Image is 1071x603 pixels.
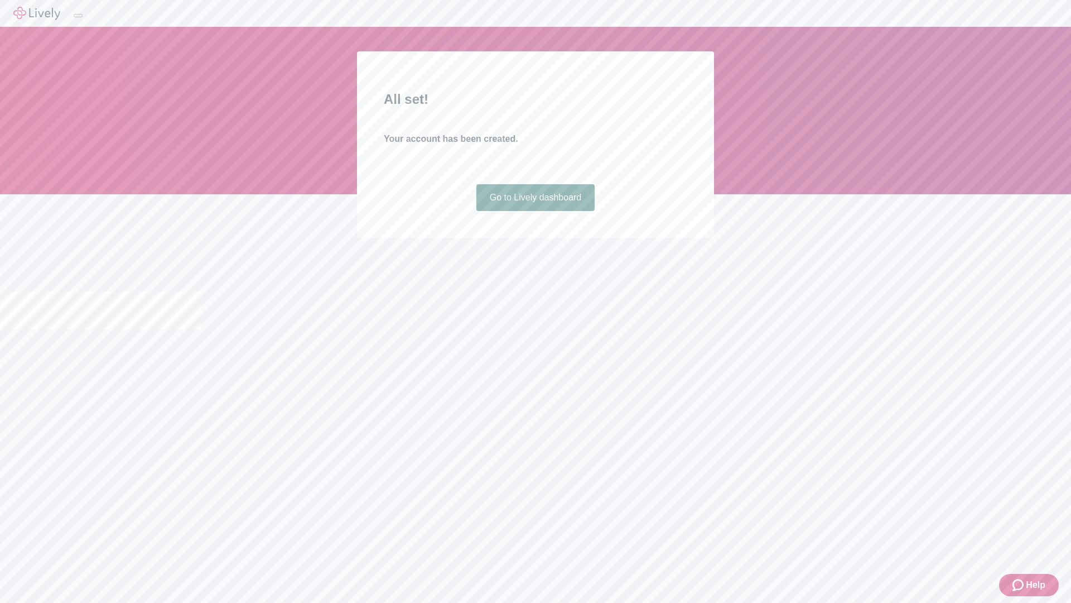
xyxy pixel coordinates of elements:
[1026,578,1045,592] span: Help
[13,7,60,20] img: Lively
[74,14,83,17] button: Log out
[999,574,1059,596] button: Zendesk support iconHelp
[384,89,687,109] h2: All set!
[384,132,687,146] h4: Your account has been created.
[1012,578,1026,592] svg: Zendesk support icon
[476,184,595,211] a: Go to Lively dashboard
